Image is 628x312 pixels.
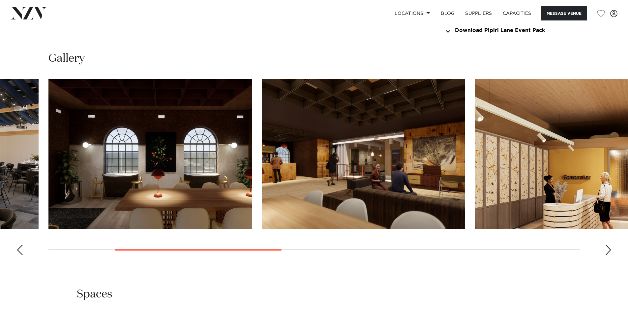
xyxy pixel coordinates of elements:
a: Capacities [497,6,537,20]
a: Locations [389,6,435,20]
a: Download Pipiri Lane Event Pack [444,28,552,34]
swiper-slide: 3 / 8 [262,79,465,229]
button: Message Venue [541,6,587,20]
a: BLOG [435,6,460,20]
h2: Gallery [48,51,85,66]
a: SUPPLIERS [460,6,497,20]
h2: Spaces [77,287,112,302]
img: nzv-logo.png [11,7,46,19]
swiper-slide: 2 / 8 [48,79,252,229]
